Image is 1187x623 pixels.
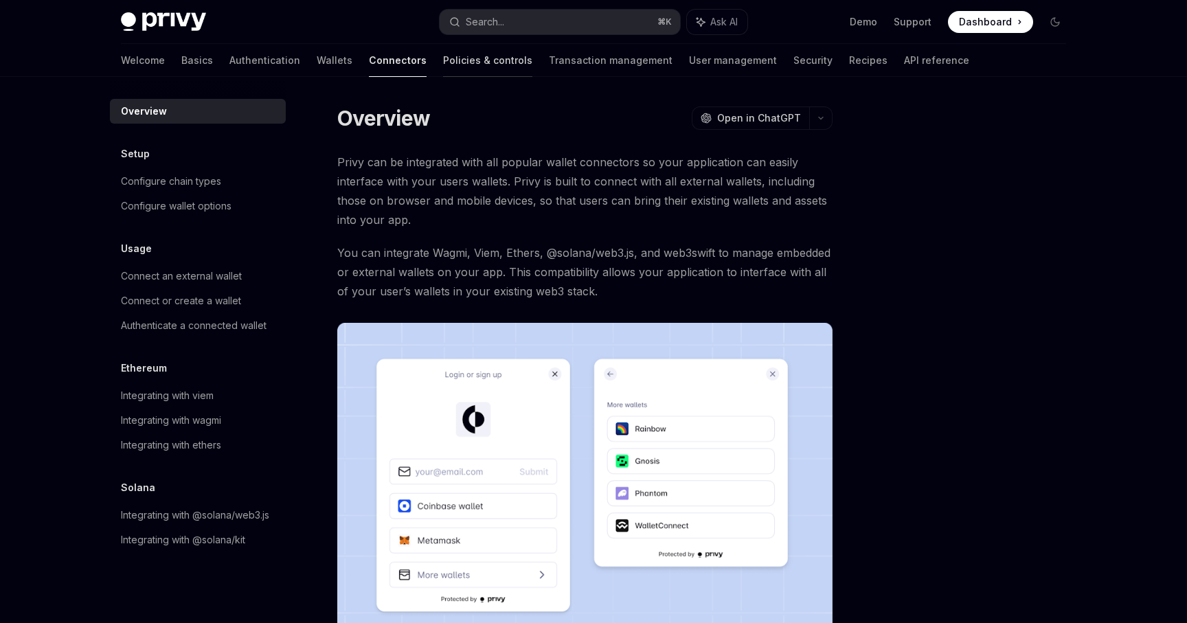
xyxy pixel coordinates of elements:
[121,437,221,453] div: Integrating with ethers
[181,44,213,77] a: Basics
[850,15,877,29] a: Demo
[710,15,738,29] span: Ask AI
[121,387,214,404] div: Integrating with viem
[337,152,833,229] span: Privy can be integrated with all popular wallet connectors so your application can easily interfa...
[121,12,206,32] img: dark logo
[110,288,286,313] a: Connect or create a wallet
[121,44,165,77] a: Welcome
[110,383,286,408] a: Integrating with viem
[121,412,221,429] div: Integrating with wagmi
[121,317,267,334] div: Authenticate a connected wallet
[110,528,286,552] a: Integrating with @solana/kit
[121,268,242,284] div: Connect an external wallet
[904,44,969,77] a: API reference
[959,15,1012,29] span: Dashboard
[317,44,352,77] a: Wallets
[110,264,286,288] a: Connect an external wallet
[369,44,427,77] a: Connectors
[337,106,430,131] h1: Overview
[110,99,286,124] a: Overview
[948,11,1033,33] a: Dashboard
[466,14,504,30] div: Search...
[121,103,167,120] div: Overview
[121,507,269,523] div: Integrating with @solana/web3.js
[440,10,680,34] button: Search...⌘K
[121,146,150,162] h5: Setup
[337,243,833,301] span: You can integrate Wagmi, Viem, Ethers, @solana/web3.js, and web3swift to manage embedded or exter...
[110,169,286,194] a: Configure chain types
[121,198,231,214] div: Configure wallet options
[1044,11,1066,33] button: Toggle dark mode
[121,360,167,376] h5: Ethereum
[717,111,801,125] span: Open in ChatGPT
[443,44,532,77] a: Policies & controls
[689,44,777,77] a: User management
[121,479,155,496] h5: Solana
[110,408,286,433] a: Integrating with wagmi
[549,44,672,77] a: Transaction management
[657,16,672,27] span: ⌘ K
[687,10,747,34] button: Ask AI
[110,503,286,528] a: Integrating with @solana/web3.js
[121,240,152,257] h5: Usage
[110,433,286,457] a: Integrating with ethers
[121,293,241,309] div: Connect or create a wallet
[849,44,888,77] a: Recipes
[110,194,286,218] a: Configure wallet options
[229,44,300,77] a: Authentication
[121,532,245,548] div: Integrating with @solana/kit
[692,106,809,130] button: Open in ChatGPT
[793,44,833,77] a: Security
[110,313,286,338] a: Authenticate a connected wallet
[121,173,221,190] div: Configure chain types
[894,15,931,29] a: Support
